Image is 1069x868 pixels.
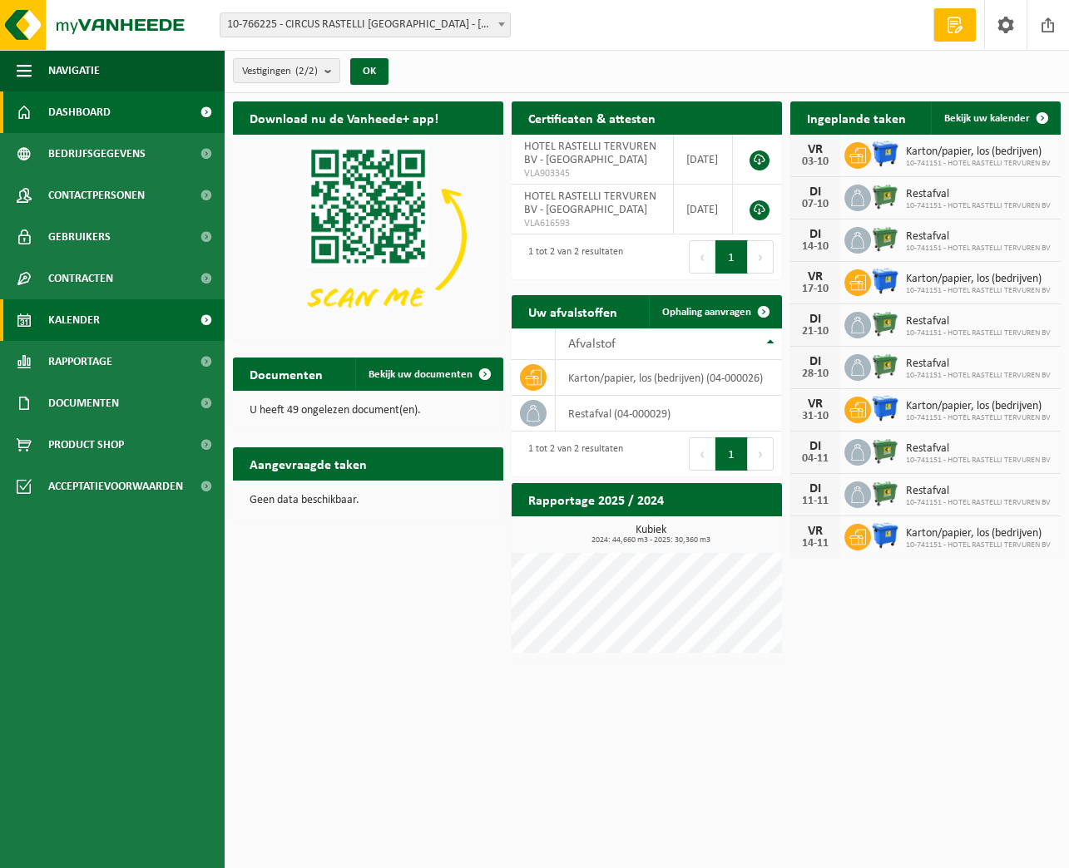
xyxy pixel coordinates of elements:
[799,228,832,241] div: DI
[906,230,1051,244] span: Restafval
[233,58,340,83] button: Vestigingen(2/2)
[715,437,748,471] button: 1
[48,216,111,258] span: Gebruikers
[906,442,1051,456] span: Restafval
[906,188,1051,201] span: Restafval
[350,58,389,85] button: OK
[799,143,832,156] div: VR
[799,538,832,550] div: 14-11
[871,309,899,338] img: WB-0660-HPE-GN-01
[799,270,832,284] div: VR
[906,159,1051,169] span: 10-741151 - HOTEL RASTELLI TERVUREN BV
[931,101,1059,135] a: Bekijk uw kalender
[799,411,832,422] div: 31-10
[48,466,183,507] span: Acceptatievoorwaarden
[524,190,656,216] span: HOTEL RASTELLI TERVUREN BV - [GEOGRAPHIC_DATA]
[871,140,899,168] img: WB-1100-HPE-BE-01
[689,240,715,274] button: Previous
[233,447,384,480] h2: Aangevraagde taken
[906,413,1051,423] span: 10-741151 - HOTEL RASTELLI TERVUREN BV
[871,521,899,550] img: WB-1100-HPE-BE-01
[48,175,145,216] span: Contactpersonen
[520,436,623,472] div: 1 tot 2 van 2 resultaten
[906,273,1051,286] span: Karton/papier, los (bedrijven)
[906,540,1051,550] span: 10-741151 - HOTEL RASTELLI TERVUREN BV
[906,400,1051,413] span: Karton/papier, los (bedrijven)
[871,394,899,422] img: WB-1100-HPE-BE-01
[906,371,1051,381] span: 10-741151 - HOTEL RASTELLI TERVUREN BV
[250,405,487,417] p: U heeft 49 ongelezen document(en).
[658,515,780,549] a: Bekijk rapportage
[799,326,832,338] div: 21-10
[799,453,832,465] div: 04-11
[48,91,111,133] span: Dashboard
[369,369,473,380] span: Bekijk uw documenten
[799,241,832,253] div: 14-10
[689,437,715,471] button: Previous
[906,498,1051,508] span: 10-741151 - HOTEL RASTELLI TERVUREN BV
[799,440,832,453] div: DI
[799,355,832,368] div: DI
[799,368,832,380] div: 28-10
[790,101,923,134] h2: Ingeplande taken
[524,167,661,180] span: VLA903345
[871,479,899,507] img: WB-0660-HPE-GN-01
[906,527,1051,540] span: Karton/papier, los (bedrijven)
[799,313,832,326] div: DI
[906,286,1051,296] span: 10-741151 - HOTEL RASTELLI TERVUREN BV
[799,482,832,496] div: DI
[48,133,146,175] span: Bedrijfsgegevens
[556,396,782,432] td: restafval (04-000029)
[715,240,748,274] button: 1
[748,240,774,274] button: Next
[674,135,733,185] td: [DATE]
[48,50,100,91] span: Navigatie
[871,182,899,210] img: WB-0660-HPE-GN-01
[944,113,1030,124] span: Bekijk uw kalender
[524,217,661,230] span: VLA616593
[871,352,899,380] img: WB-0660-HPE-GN-01
[906,315,1051,328] span: Restafval
[871,267,899,295] img: WB-1100-HPE-BE-01
[568,338,616,351] span: Afvalstof
[520,239,623,275] div: 1 tot 2 van 2 resultaten
[906,485,1051,498] span: Restafval
[906,456,1051,466] span: 10-741151 - HOTEL RASTELLI TERVUREN BV
[799,185,832,199] div: DI
[799,284,832,295] div: 17-10
[906,201,1051,211] span: 10-741151 - HOTEL RASTELLI TERVUREN BV
[556,360,782,396] td: karton/papier, los (bedrijven) (04-000026)
[520,536,782,545] span: 2024: 44,660 m3 - 2025: 30,360 m3
[799,496,832,507] div: 11-11
[242,59,318,84] span: Vestigingen
[512,483,680,515] h2: Rapportage 2025 / 2024
[220,13,510,37] span: 10-766225 - CIRCUS RASTELLI NV - TERVUREN
[48,299,100,341] span: Kalender
[799,156,832,168] div: 03-10
[906,358,1051,371] span: Restafval
[48,258,113,299] span: Contracten
[512,295,634,328] h2: Uw afvalstoffen
[220,12,511,37] span: 10-766225 - CIRCUS RASTELLI NV - TERVUREN
[48,424,124,466] span: Product Shop
[871,224,899,253] img: WB-0660-HPE-GN-01
[748,437,774,471] button: Next
[233,101,455,134] h2: Download nu de Vanheede+ app!
[233,135,503,338] img: Download de VHEPlus App
[674,185,733,234] td: [DATE]
[48,341,112,382] span: Rapportage
[295,66,318,76] count: (2/2)
[524,141,656,166] span: HOTEL RASTELLI TERVUREN BV - [GEOGRAPHIC_DATA]
[250,495,487,506] p: Geen data beschikbaar.
[799,397,832,411] div: VR
[512,101,672,134] h2: Certificaten & attesten
[799,199,832,210] div: 07-10
[520,525,782,545] h3: Kubiek
[906,244,1051,254] span: 10-741151 - HOTEL RASTELLI TERVUREN BV
[906,145,1051,159] span: Karton/papier, los (bedrijven)
[48,382,119,424] span: Documenten
[906,328,1051,338] span: 10-741151 - HOTEL RASTELLI TERVUREN BV
[233,358,339,390] h2: Documenten
[799,525,832,538] div: VR
[649,295,780,328] a: Ophaling aanvragen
